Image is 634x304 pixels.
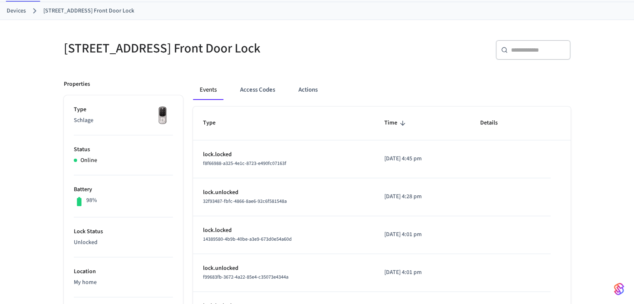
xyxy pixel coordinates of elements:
button: Events [193,80,223,100]
p: [DATE] 4:28 pm [384,192,460,201]
h5: [STREET_ADDRESS] Front Door Lock [64,40,312,57]
p: [DATE] 4:45 pm [384,154,460,163]
img: Yale Assure Touchscreen Wifi Smart Lock, Satin Nickel, Front [152,105,173,126]
a: Devices [7,7,26,15]
p: [DATE] 4:01 pm [384,268,460,277]
p: Status [74,145,173,154]
button: Actions [292,80,324,100]
img: SeamLogoGradient.69752ec5.svg [614,282,624,296]
p: [DATE] 4:01 pm [384,230,460,239]
p: lock.locked [203,226,365,235]
p: lock.unlocked [203,188,365,197]
p: Type [74,105,173,114]
p: Lock Status [74,227,173,236]
p: Location [74,267,173,276]
span: Time [384,117,408,130]
span: f99683fb-3672-4a22-85e4-c35073e4344a [203,274,288,281]
span: Details [480,117,509,130]
p: Battery [74,185,173,194]
span: 32f93487-fbfc-4866-8ae6-92c6f581548a [203,198,287,205]
div: ant example [193,80,571,100]
p: lock.unlocked [203,264,365,273]
p: lock.locked [203,150,365,159]
p: Unlocked [74,238,173,247]
span: f8f66988-a325-4e1c-8723-e490fc07163f [203,160,286,167]
p: My home [74,278,173,287]
button: Access Codes [233,80,282,100]
p: Online [80,156,97,165]
span: 14389580-4b9b-40be-a3e9-673d0e54a60d [203,236,292,243]
p: 98% [86,196,97,205]
p: Schlage [74,116,173,125]
a: [STREET_ADDRESS] Front Door Lock [43,7,134,15]
p: Properties [64,80,90,89]
span: Type [203,117,226,130]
